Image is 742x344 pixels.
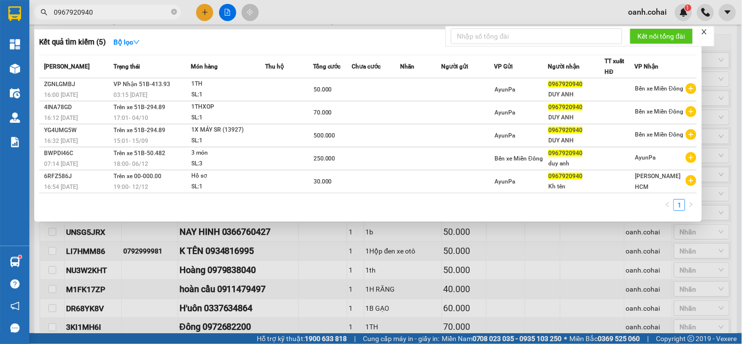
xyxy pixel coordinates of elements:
span: VP Gửi [494,63,513,70]
span: 0967920940 [548,81,583,88]
button: Bộ lọcdown [106,34,148,50]
span: Người gửi [442,63,469,70]
span: [PERSON_NAME] [44,63,90,70]
sup: 1 [19,255,22,258]
span: Thu hộ [266,63,284,70]
span: Chưa cước [352,63,381,70]
span: 0967920940 [548,173,583,180]
h3: Kết quả tìm kiếm ( 5 ) [39,37,106,47]
span: AyunPa [495,178,515,185]
div: SL: 1 [192,90,265,100]
span: VP Nhận 51B-413.93 [113,81,170,88]
a: 1 [674,200,685,210]
strong: Bộ lọc [113,38,140,46]
input: Tìm tên, số ĐT hoặc mã đơn [54,7,169,18]
span: Bến xe Miền Đông [495,155,543,162]
span: 250.000 [314,155,336,162]
span: 07:14 [DATE] [44,161,78,167]
span: 16:54 [DATE] [44,183,78,190]
span: AyunPa [635,154,656,161]
div: 1TH [192,79,265,90]
span: 0967920940 [548,104,583,111]
img: logo-vxr [8,6,21,21]
span: Tổng cước [313,63,341,70]
span: 16:32 [DATE] [44,138,78,144]
li: Next Page [685,199,697,211]
li: 1 [674,199,685,211]
div: 4INA78GD [44,102,111,113]
span: 70.000 [314,109,332,116]
span: 0967920940 [548,127,583,134]
span: Bến xe Miền Đông [635,108,684,115]
span: Trên xe 00-000.00 [113,173,161,180]
span: 03:15 [DATE] [113,92,147,98]
button: right [685,199,697,211]
div: DUY ANH [548,113,605,123]
span: [PERSON_NAME] HCM [635,173,681,190]
span: plus-circle [686,152,697,163]
span: down [133,39,140,46]
img: solution-icon [10,137,20,147]
span: Kết nối tổng đài [638,31,685,42]
span: plus-circle [686,175,697,186]
span: Trên xe 51B-294.89 [113,104,165,111]
span: Trên xe 51B-294.89 [113,127,165,134]
img: warehouse-icon [10,257,20,267]
div: YG4UMG5W [44,125,111,136]
img: warehouse-icon [10,64,20,74]
span: 19:00 - 12/12 [113,183,148,190]
li: Previous Page [662,199,674,211]
button: left [662,199,674,211]
input: Nhập số tổng đài [451,28,622,44]
img: warehouse-icon [10,88,20,98]
span: 16:12 [DATE] [44,115,78,121]
div: DUY ANH [548,136,605,146]
button: Kết nối tổng đài [630,28,693,44]
div: Hồ sơ [192,171,265,182]
span: right [688,202,694,207]
span: close [701,28,708,35]
span: VP Nhận [635,63,659,70]
span: plus-circle [686,83,697,94]
div: 1THXOP [192,102,265,113]
span: AyunPa [495,109,515,116]
div: 1X MÁY SR (13927) [192,125,265,136]
div: Kh tên [548,182,605,192]
div: BWPDI46C [44,148,111,159]
div: SL: 1 [192,182,265,192]
span: question-circle [10,279,20,289]
div: SL: 3 [192,159,265,169]
span: left [665,202,671,207]
span: notification [10,301,20,311]
span: TT xuất HĐ [605,58,625,75]
span: plus-circle [686,129,697,140]
span: 50.000 [314,86,332,93]
span: 30.000 [314,178,332,185]
span: plus-circle [686,106,697,117]
span: Bến xe Miền Đông [635,131,684,138]
span: close-circle [171,8,177,17]
span: Nhãn [401,63,415,70]
span: AyunPa [495,86,515,93]
div: 6RFZ586J [44,171,111,182]
span: Người nhận [548,63,580,70]
span: 0967920940 [548,150,583,157]
img: warehouse-icon [10,113,20,123]
div: ZGNLGMBJ [44,79,111,90]
span: 16:00 [DATE] [44,92,78,98]
span: 500.000 [314,132,336,139]
div: SL: 1 [192,113,265,123]
div: DUY ANH [548,90,605,100]
span: 18:00 - 06/12 [113,161,148,167]
div: 3 món [192,148,265,159]
span: 17:01 - 04/10 [113,115,148,121]
span: Trạng thái [113,63,140,70]
span: AyunPa [495,132,515,139]
span: message [10,323,20,333]
span: 15:01 - 15/09 [113,138,148,144]
div: SL: 1 [192,136,265,146]
img: dashboard-icon [10,39,20,49]
span: Trên xe 51B-50.482 [113,150,165,157]
span: close-circle [171,9,177,15]
span: search [41,9,47,16]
